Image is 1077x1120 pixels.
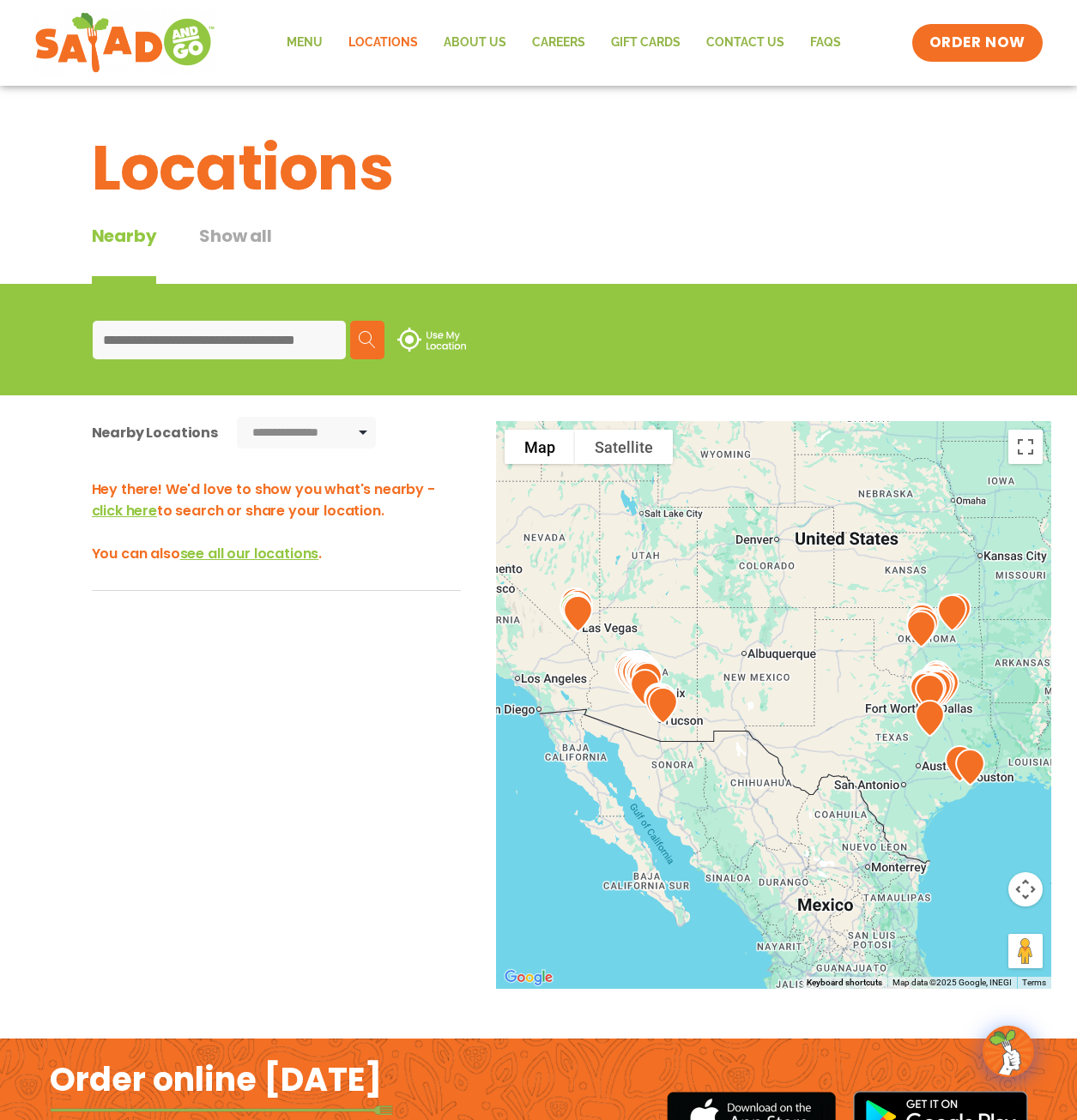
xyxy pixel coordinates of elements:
button: Drag Pegman onto the map to open Street View [1008,934,1043,968]
img: Google [500,966,557,989]
h1: Locations [92,122,986,214]
span: click here [92,501,157,521]
img: search.svg [359,331,376,348]
a: About Us [431,23,519,63]
a: Careers [519,23,598,63]
span: Map data ©2025 Google, INEGI [892,978,1012,987]
img: use-location.svg [397,328,466,352]
img: new-SAG-logo-768×292 [34,9,215,77]
a: Terms (opens in new tab) [1022,978,1046,987]
a: Menu [274,23,336,63]
span: see all our locations [180,544,319,563]
div: Nearby Locations [92,422,218,443]
img: fork [50,1105,393,1115]
button: Toggle fullscreen view [1008,430,1043,464]
h2: Order online [DATE] [50,1058,382,1100]
h3: Hey there! We'd love to show you what's nearby - to search or share your location. You can also . [92,479,461,564]
nav: Menu [274,23,854,63]
img: wpChatIcon [984,1027,1032,1075]
button: Show street map [505,430,575,464]
div: Nearby [92,223,157,284]
a: Open this area in Google Maps (opens a new window) [500,966,557,989]
div: Tabbed content [92,223,315,284]
button: Show satellite imagery [575,430,673,464]
a: ORDER NOW [912,24,1043,62]
a: GIFT CARDS [598,23,693,63]
button: Show all [199,223,271,284]
span: ORDER NOW [929,33,1026,53]
a: Locations [336,23,431,63]
a: FAQs [797,23,854,63]
a: Contact Us [693,23,797,63]
button: Map camera controls [1008,872,1043,906]
button: Keyboard shortcuts [807,977,882,989]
